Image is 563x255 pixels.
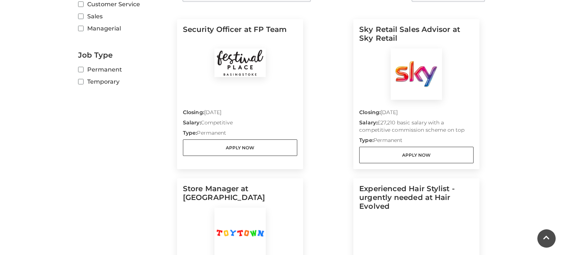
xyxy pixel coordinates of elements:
a: Apply Now [183,139,297,156]
p: [DATE] [359,109,474,119]
strong: Closing: [183,109,204,116]
img: Festival Place [214,48,266,77]
h2: Job Type [78,51,172,59]
p: Permanent [359,136,474,147]
p: Permanent [183,129,297,139]
p: Competitive [183,119,297,129]
strong: Type: [183,130,197,136]
p: £27,210 basic salary with a competitive commission scheme on top [359,119,474,136]
label: Temporary [78,77,172,86]
a: Apply Now [359,147,474,163]
strong: Type: [359,137,373,143]
label: Managerial [78,24,172,33]
strong: Salary: [359,119,377,126]
h5: Sky Retail Sales Advisor at Sky Retail [359,25,474,48]
img: Sky Retail [391,48,442,100]
label: Sales [78,12,172,21]
h5: Security Officer at FP Team [183,25,297,48]
p: [DATE] [183,109,297,119]
strong: Salary: [183,119,201,126]
h5: Experienced Hair Stylist - urgently needed at Hair Evolved [359,184,474,216]
strong: Closing: [359,109,380,116]
h5: Store Manager at [GEOGRAPHIC_DATA] [183,184,297,208]
label: Permanent [78,65,172,74]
